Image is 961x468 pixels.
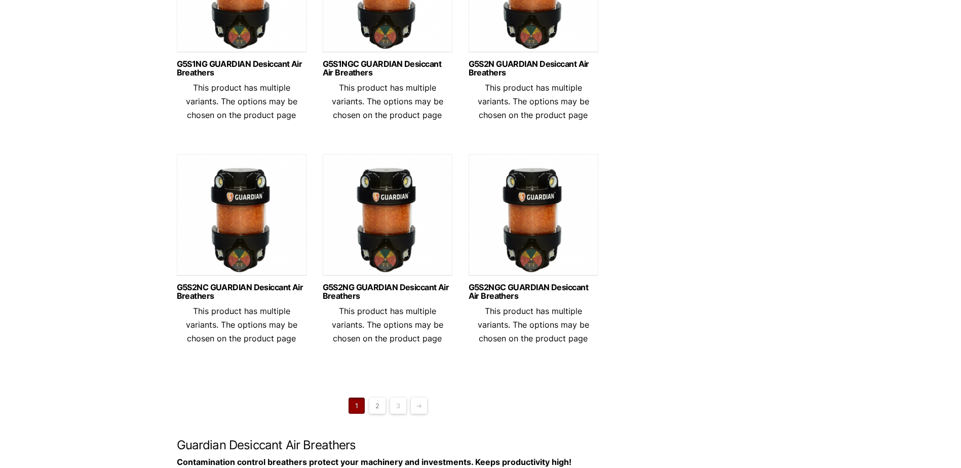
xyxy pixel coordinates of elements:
[349,398,365,414] span: Page 1
[186,306,297,343] span: This product has multiple variants. The options may be chosen on the product page
[177,60,306,77] a: G5S1NG GUARDIAN Desiccant Air Breathers
[478,83,589,120] span: This product has multiple variants. The options may be chosen on the product page
[469,283,598,300] a: G5S2NGC GUARDIAN Desiccant Air Breathers
[369,398,386,414] a: Page 2
[323,283,452,300] a: G5S2NG GUARDIAN Desiccant Air Breathers
[177,457,571,467] strong: Contamination control breathers protect your machinery and investments. Keeps productivity high!
[177,283,306,300] a: G5S2NC GUARDIAN Desiccant Air Breathers
[332,306,443,343] span: This product has multiple variants. The options may be chosen on the product page
[478,306,589,343] span: This product has multiple variants. The options may be chosen on the product page
[177,438,599,453] h2: Guardian Desiccant Air Breathers
[390,398,406,414] a: Page 3
[186,83,297,120] span: This product has multiple variants. The options may be chosen on the product page
[323,60,452,77] a: G5S1NGC GUARDIAN Desiccant Air Breathers
[177,398,599,414] nav: Product Pagination
[411,398,427,414] a: →
[469,60,598,77] a: G5S2N GUARDIAN Desiccant Air Breathers
[332,83,443,120] span: This product has multiple variants. The options may be chosen on the product page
